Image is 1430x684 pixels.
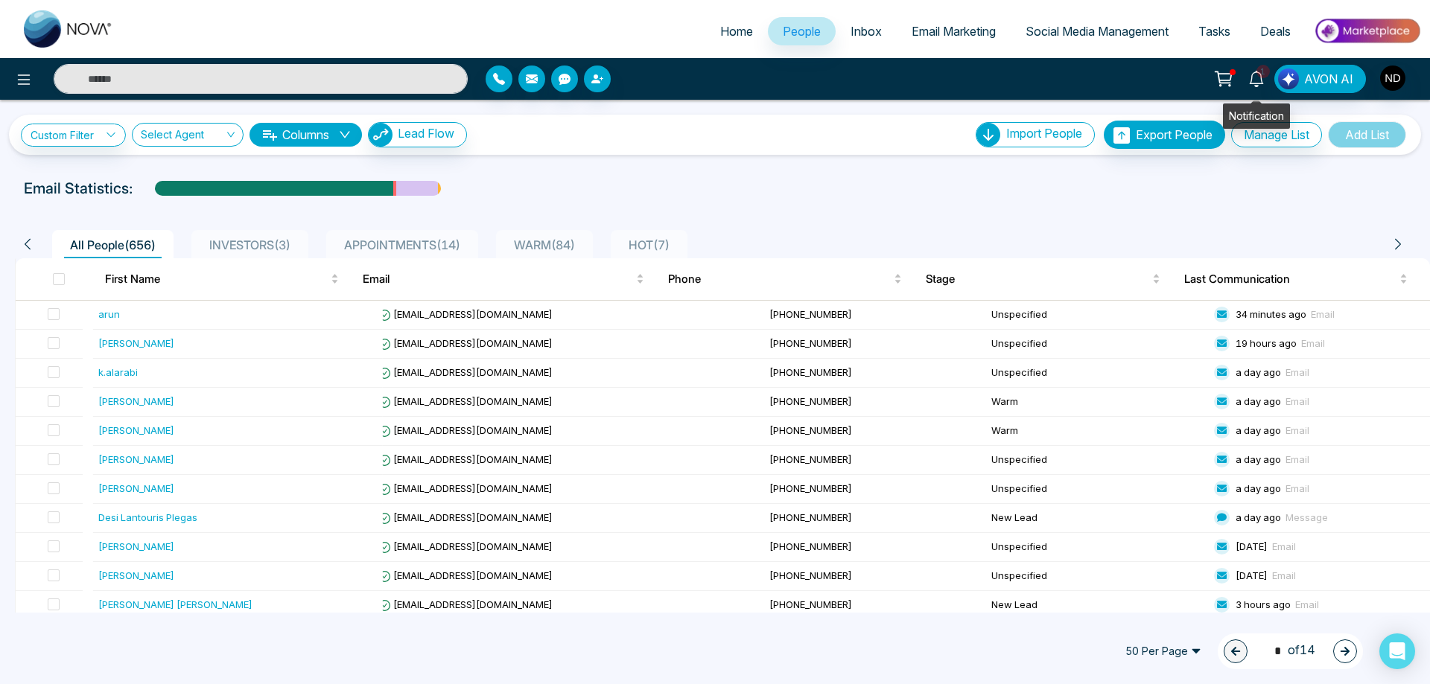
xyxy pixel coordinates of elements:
[1115,639,1212,663] span: 50 Per Page
[1104,121,1225,149] button: Export People
[98,510,197,525] div: Desi Lantouris Plegas
[378,453,553,465] span: [EMAIL_ADDRESS][DOMAIN_NAME]
[105,270,328,288] span: First Name
[508,237,581,252] span: WARM ( 84 )
[1260,24,1291,39] span: Deals
[769,337,852,349] span: [PHONE_NUMBER]
[926,270,1148,288] span: Stage
[21,124,126,147] a: Custom Filter
[769,453,852,465] span: [PHONE_NUMBER]
[338,237,466,252] span: APPOINTMENTS ( 14 )
[912,24,996,39] span: Email Marketing
[1236,337,1297,349] span: 19 hours ago
[769,569,852,581] span: [PHONE_NUMBER]
[1301,337,1325,349] span: Email
[836,17,897,45] a: Inbox
[203,237,296,252] span: INVESTORS ( 3 )
[1236,453,1281,465] span: a day ago
[720,24,753,39] span: Home
[1245,17,1306,45] a: Deals
[64,237,162,252] span: All People ( 656 )
[378,598,553,610] span: [EMAIL_ADDRESS][DOMAIN_NAME]
[1380,65,1405,91] img: User Avatar
[985,359,1207,388] td: Unspecified
[378,308,553,320] span: [EMAIL_ADDRESS][DOMAIN_NAME]
[339,129,351,141] span: down
[985,417,1207,446] td: Warm
[1236,482,1281,494] span: a day ago
[769,598,852,610] span: [PHONE_NUMBER]
[98,597,252,612] div: [PERSON_NAME] [PERSON_NAME]
[98,394,174,409] div: [PERSON_NAME]
[351,258,656,300] th: Email
[656,258,914,300] th: Phone
[378,482,553,494] span: [EMAIL_ADDRESS][DOMAIN_NAME]
[1313,14,1421,48] img: Market-place.gif
[769,482,852,494] span: [PHONE_NUMBER]
[1265,641,1315,661] span: of 14
[1236,511,1281,523] span: a day ago
[378,569,553,581] span: [EMAIL_ADDRESS][DOMAIN_NAME]
[985,562,1207,591] td: Unspecified
[1272,540,1296,552] span: Email
[985,591,1207,620] td: New Lead
[98,365,138,380] div: k.alarabi
[24,10,113,48] img: Nova CRM Logo
[1286,453,1309,465] span: Email
[1239,65,1274,91] a: 1
[1286,424,1309,436] span: Email
[98,539,174,554] div: [PERSON_NAME]
[98,568,174,583] div: [PERSON_NAME]
[363,270,633,288] span: Email
[1278,68,1299,89] img: Lead Flow
[769,540,852,552] span: [PHONE_NUMBER]
[985,504,1207,533] td: New Lead
[768,17,836,45] a: People
[623,237,676,252] span: HOT ( 7 )
[1286,366,1309,378] span: Email
[98,423,174,438] div: [PERSON_NAME]
[1286,511,1328,523] span: Message
[1236,598,1291,610] span: 3 hours ago
[378,424,553,436] span: [EMAIL_ADDRESS][DOMAIN_NAME]
[783,24,821,39] span: People
[1236,395,1281,407] span: a day ago
[668,270,891,288] span: Phone
[985,330,1207,359] td: Unspecified
[378,395,553,407] span: [EMAIL_ADDRESS][DOMAIN_NAME]
[985,446,1207,475] td: Unspecified
[1231,122,1322,147] button: Manage List
[769,395,852,407] span: [PHONE_NUMBER]
[1136,127,1213,142] span: Export People
[98,307,120,322] div: arun
[851,24,882,39] span: Inbox
[98,452,174,467] div: [PERSON_NAME]
[1311,308,1335,320] span: Email
[769,308,852,320] span: [PHONE_NUMBER]
[1236,308,1306,320] span: 34 minutes ago
[1183,17,1245,45] a: Tasks
[1304,70,1353,88] span: AVON AI
[1011,17,1183,45] a: Social Media Management
[1236,424,1281,436] span: a day ago
[914,258,1172,300] th: Stage
[1198,24,1230,39] span: Tasks
[897,17,1011,45] a: Email Marketing
[24,177,133,199] p: Email Statistics:
[1272,569,1296,581] span: Email
[1236,540,1268,552] span: [DATE]
[1006,126,1082,141] span: Import People
[1223,103,1290,129] div: Notification
[1256,65,1270,78] span: 1
[378,511,553,523] span: [EMAIL_ADDRESS][DOMAIN_NAME]
[985,301,1207,330] td: Unspecified
[93,258,351,300] th: First Name
[1295,598,1319,610] span: Email
[769,511,852,523] span: [PHONE_NUMBER]
[368,122,467,147] button: Lead Flow
[250,123,362,147] button: Columnsdown
[378,337,553,349] span: [EMAIL_ADDRESS][DOMAIN_NAME]
[1236,366,1281,378] span: a day ago
[985,533,1207,562] td: Unspecified
[985,475,1207,504] td: Unspecified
